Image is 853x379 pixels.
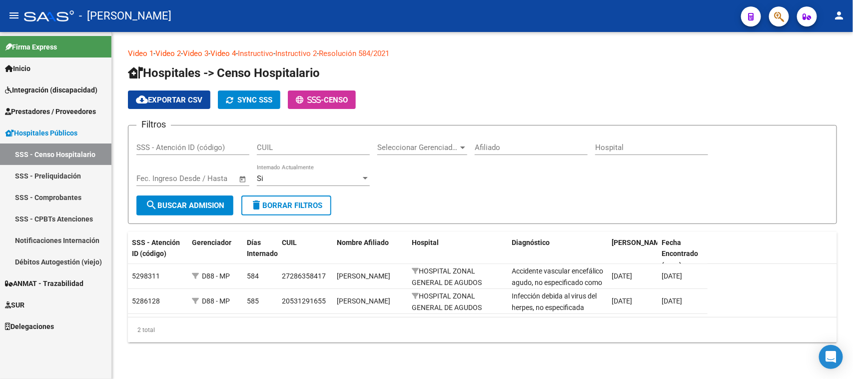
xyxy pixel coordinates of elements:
[333,232,408,276] datatable-header-cell: Nombre Afiliado
[408,232,508,276] datatable-header-cell: Hospital
[8,9,20,21] mat-icon: menu
[662,238,698,269] span: Fecha Encontrado (saas)
[186,174,234,183] input: Fecha fin
[128,90,210,109] button: Exportar CSV
[145,201,224,210] span: Buscar admision
[337,297,390,305] span: [PERSON_NAME]
[275,49,317,58] a: Instructivo 2
[282,270,326,282] div: 27286358417
[5,321,54,332] span: Delegaciones
[136,117,171,131] h3: Filtros
[128,66,320,80] span: Hospitales -> Censo Hospitalario
[237,173,249,185] button: Open calendar
[612,297,632,305] span: [DATE]
[324,95,348,104] span: CENSO
[247,272,259,280] span: 584
[128,317,837,342] div: 2 total
[243,232,278,276] datatable-header-cell: Días Internado
[210,49,236,58] a: Video 4
[412,292,482,334] span: HOSPITAL ZONAL GENERAL DE AGUDOS GOBERNADOR [DATE][PERSON_NAME]
[512,267,603,298] span: Accidente vascular encefálico agudo, no especificado como hemorrágico o isquémico
[155,49,181,58] a: Video 2
[288,90,356,109] button: -CENSO
[237,95,272,104] span: SYNC SSS
[128,49,153,58] a: Video 1
[128,232,188,276] datatable-header-cell: SSS - Atención ID (código)
[202,272,230,280] span: D88 - MP
[145,199,157,211] mat-icon: search
[662,297,682,305] span: [DATE]
[5,127,77,138] span: Hospitales Públicos
[128,48,837,59] p: - - - - - -
[833,9,845,21] mat-icon: person
[508,232,608,276] datatable-header-cell: Diagnóstico
[608,232,658,276] datatable-header-cell: Fecha Ingreso
[250,199,262,211] mat-icon: delete
[512,238,550,246] span: Diagnóstico
[218,90,280,109] button: SYNC SSS
[5,84,97,95] span: Integración (discapacidad)
[247,297,259,305] span: 585
[5,63,30,74] span: Inicio
[250,201,322,210] span: Borrar Filtros
[188,232,243,276] datatable-header-cell: Gerenciador
[132,238,180,258] span: SSS - Atención ID (código)
[136,195,233,215] button: Buscar admision
[658,232,708,276] datatable-header-cell: Fecha Encontrado (saas)
[412,267,482,309] span: HOSPITAL ZONAL GENERAL DE AGUDOS GOBERNADOR [DATE][PERSON_NAME]
[612,238,666,246] span: [PERSON_NAME]
[282,238,297,246] span: CUIL
[79,5,171,27] span: - [PERSON_NAME]
[296,95,324,104] span: -
[241,195,331,215] button: Borrar Filtros
[412,238,439,246] span: Hospital
[819,345,843,369] div: Open Intercom Messenger
[282,295,326,307] div: 20531291655
[5,278,83,289] span: ANMAT - Trazabilidad
[247,238,278,258] span: Días Internado
[132,272,160,280] span: 5298311
[377,143,458,152] span: Seleccionar Gerenciador
[136,93,148,105] mat-icon: cloud_download
[183,49,208,58] a: Video 3
[662,272,682,280] span: [DATE]
[278,232,333,276] datatable-header-cell: CUIL
[612,272,632,280] span: [DATE]
[319,49,389,58] a: Resolución 584/2021
[132,297,160,305] span: 5286128
[337,238,389,246] span: Nombre Afiliado
[136,174,177,183] input: Fecha inicio
[136,95,202,104] span: Exportar CSV
[337,272,390,280] span: [PERSON_NAME]
[257,174,263,183] span: Si
[202,297,230,305] span: D88 - MP
[5,299,24,310] span: SUR
[238,49,273,58] a: Instructivo
[512,292,597,311] span: Infección debida al virus del herpes, no especificada
[5,41,57,52] span: Firma Express
[5,106,96,117] span: Prestadores / Proveedores
[192,238,231,246] span: Gerenciador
